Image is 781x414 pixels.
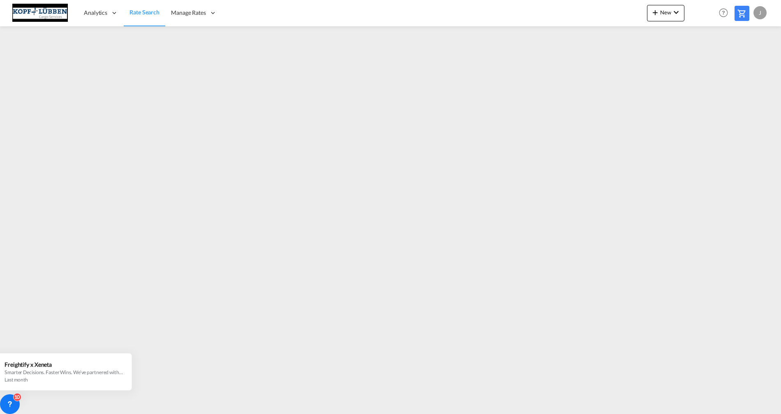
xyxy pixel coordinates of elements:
img: 25cf3bb0aafc11ee9c4fdbd399af7748.JPG [12,4,68,22]
span: Help [716,6,730,20]
button: icon-plus 400-fgNewicon-chevron-down [647,5,684,21]
div: Help [716,6,735,21]
span: New [650,9,681,16]
div: J [753,6,767,19]
span: Manage Rates [171,9,206,17]
md-icon: icon-plus 400-fg [650,7,660,17]
md-icon: icon-chevron-down [671,7,681,17]
span: Analytics [84,9,107,17]
span: Rate Search [129,9,159,16]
